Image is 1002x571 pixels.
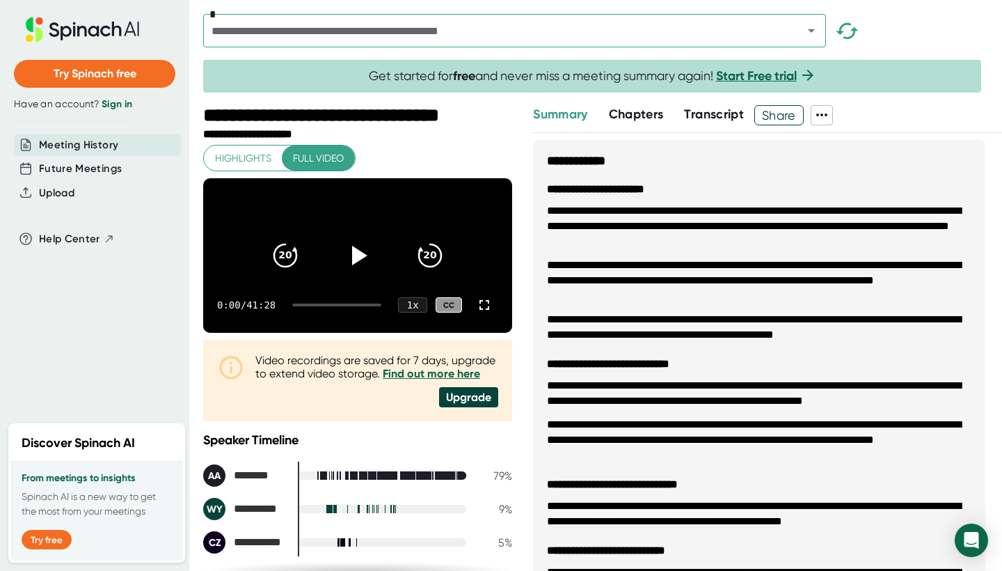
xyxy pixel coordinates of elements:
[477,503,512,516] div: 9 %
[22,530,72,549] button: Try free
[14,60,175,88] button: Try Spinach free
[204,146,283,171] button: Highlights
[203,432,512,448] div: Speaker Timeline
[22,434,135,453] h2: Discover Spinach AI
[533,107,587,122] span: Summary
[39,231,100,247] span: Help Center
[754,105,804,125] button: Share
[39,161,122,177] button: Future Meetings
[477,536,512,549] div: 5 %
[716,68,797,84] a: Start Free trial
[22,490,172,519] p: Spinach AI is a new way to get the most from your meetings
[453,68,475,84] b: free
[215,150,271,167] span: Highlights
[203,498,287,520] div: Wang Yimin
[39,137,118,153] button: Meeting History
[439,387,498,407] div: Upgrade
[955,524,988,557] div: Open Intercom Messenger
[684,105,744,124] button: Transcript
[398,297,427,313] div: 1 x
[22,473,172,484] h3: From meetings to insights
[203,464,225,487] div: AA
[383,367,480,380] a: Find out more here
[39,185,74,201] button: Upload
[217,299,276,311] div: 0:00 / 41:28
[533,105,587,124] button: Summary
[54,67,136,80] span: Try Spinach free
[39,231,115,247] button: Help Center
[369,68,816,84] span: Get started for and never miss a meeting summary again!
[203,531,225,554] div: CZ
[14,98,175,111] div: Have an account?
[203,531,287,554] div: Corey Zhong
[203,498,225,520] div: WY
[477,469,512,483] div: 79 %
[609,107,664,122] span: Chapters
[609,105,664,124] button: Chapters
[282,146,355,171] button: Full video
[755,103,803,127] span: Share
[684,107,744,122] span: Transcript
[802,21,821,40] button: Open
[102,98,132,110] a: Sign in
[436,297,462,313] div: CC
[203,464,287,487] div: Ali Ajam
[293,150,344,167] span: Full video
[255,354,498,380] div: Video recordings are saved for 7 days, upgrade to extend video storage.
